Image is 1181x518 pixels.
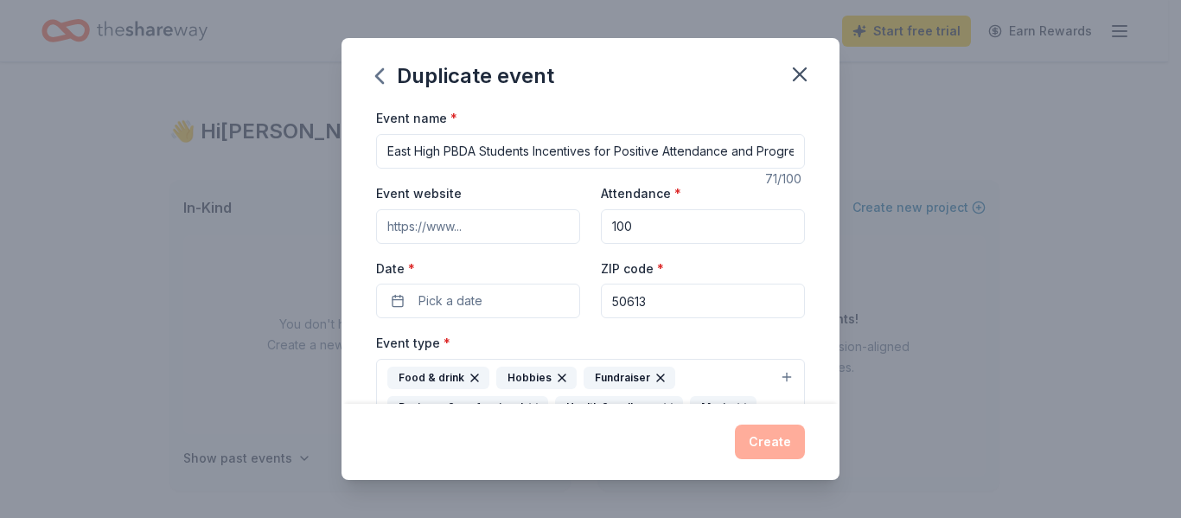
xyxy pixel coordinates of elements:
[601,284,805,318] input: 12345 (U.S. only)
[690,396,756,419] div: Music
[418,291,482,311] span: Pick a date
[376,110,457,127] label: Event name
[376,209,580,244] input: https://www...
[376,359,805,426] button: Food & drinkHobbiesFundraiserBusiness & professionalHealth & wellnessMusic
[765,169,805,189] div: 71 /100
[601,185,681,202] label: Attendance
[601,260,664,278] label: ZIP code
[584,367,675,389] div: Fundraiser
[376,335,450,352] label: Event type
[387,367,489,389] div: Food & drink
[376,185,462,202] label: Event website
[376,284,580,318] button: Pick a date
[376,260,580,278] label: Date
[496,367,577,389] div: Hobbies
[376,62,554,90] div: Duplicate event
[387,396,548,419] div: Business & professional
[376,134,805,169] input: Spring Fundraiser
[601,209,805,244] input: 20
[555,396,683,419] div: Health & wellness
